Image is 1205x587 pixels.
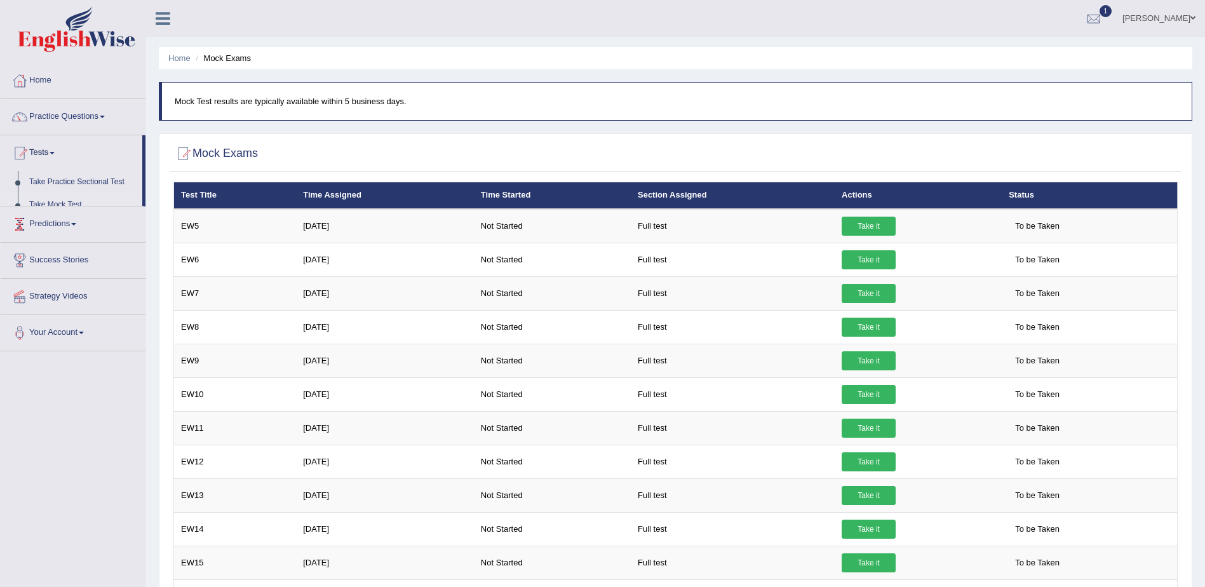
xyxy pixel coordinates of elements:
[474,546,631,579] td: Not Started
[474,344,631,377] td: Not Started
[296,344,474,377] td: [DATE]
[24,171,142,194] a: Take Practice Sectional Test
[174,182,297,209] th: Test Title
[174,276,297,310] td: EW7
[474,182,631,209] th: Time Started
[631,546,835,579] td: Full test
[296,546,474,579] td: [DATE]
[1,279,145,311] a: Strategy Videos
[174,243,297,276] td: EW6
[1009,250,1066,269] span: To be Taken
[1009,351,1066,370] span: To be Taken
[474,276,631,310] td: Not Started
[474,411,631,445] td: Not Started
[174,209,297,243] td: EW5
[842,250,896,269] a: Take it
[842,351,896,370] a: Take it
[192,52,251,64] li: Mock Exams
[1,99,145,131] a: Practice Questions
[842,385,896,404] a: Take it
[1009,284,1066,303] span: To be Taken
[631,377,835,411] td: Full test
[631,243,835,276] td: Full test
[175,95,1179,107] p: Mock Test results are typically available within 5 business days.
[474,243,631,276] td: Not Started
[842,553,896,572] a: Take it
[631,209,835,243] td: Full test
[173,144,258,163] h2: Mock Exams
[631,182,835,209] th: Section Assigned
[174,445,297,478] td: EW12
[296,445,474,478] td: [DATE]
[1009,419,1066,438] span: To be Taken
[842,419,896,438] a: Take it
[631,478,835,512] td: Full test
[174,512,297,546] td: EW14
[842,318,896,337] a: Take it
[296,310,474,344] td: [DATE]
[1,206,145,238] a: Predictions
[1009,452,1066,471] span: To be Taken
[842,217,896,236] a: Take it
[842,452,896,471] a: Take it
[174,344,297,377] td: EW9
[1100,5,1112,17] span: 1
[474,310,631,344] td: Not Started
[24,194,142,217] a: Take Mock Test
[296,512,474,546] td: [DATE]
[842,284,896,303] a: Take it
[1,243,145,274] a: Success Stories
[1,135,142,167] a: Tests
[1009,486,1066,505] span: To be Taken
[296,377,474,411] td: [DATE]
[296,411,474,445] td: [DATE]
[1002,182,1177,209] th: Status
[296,182,474,209] th: Time Assigned
[474,209,631,243] td: Not Started
[631,310,835,344] td: Full test
[296,209,474,243] td: [DATE]
[842,520,896,539] a: Take it
[631,411,835,445] td: Full test
[296,276,474,310] td: [DATE]
[174,411,297,445] td: EW11
[174,310,297,344] td: EW8
[1009,217,1066,236] span: To be Taken
[835,182,1002,209] th: Actions
[174,377,297,411] td: EW10
[174,478,297,512] td: EW13
[631,445,835,478] td: Full test
[474,377,631,411] td: Not Started
[1009,520,1066,539] span: To be Taken
[1009,553,1066,572] span: To be Taken
[174,546,297,579] td: EW15
[168,53,191,63] a: Home
[474,445,631,478] td: Not Started
[474,478,631,512] td: Not Started
[631,276,835,310] td: Full test
[474,512,631,546] td: Not Started
[296,243,474,276] td: [DATE]
[631,512,835,546] td: Full test
[842,486,896,505] a: Take it
[1009,385,1066,404] span: To be Taken
[1,315,145,347] a: Your Account
[1,63,145,95] a: Home
[631,344,835,377] td: Full test
[1009,318,1066,337] span: To be Taken
[296,478,474,512] td: [DATE]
